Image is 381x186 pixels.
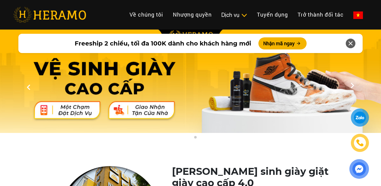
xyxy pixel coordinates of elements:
[183,136,189,142] button: 1
[221,11,247,19] div: Dịch vụ
[293,8,348,21] a: Trở thành đối tác
[75,39,251,48] span: Freeship 2 chiều, tối đa 100K dành cho khách hàng mới
[252,8,293,21] a: Tuyển dụng
[241,12,247,18] img: subToggleIcon
[192,136,198,142] button: 2
[258,37,307,49] button: Nhận mã ngay
[352,135,368,151] a: phone-icon
[353,11,363,19] img: vn-flag.png
[13,7,86,23] img: heramo-logo.png
[356,139,364,147] img: phone-icon
[125,8,168,21] a: Về chúng tôi
[168,8,217,21] a: Nhượng quyền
